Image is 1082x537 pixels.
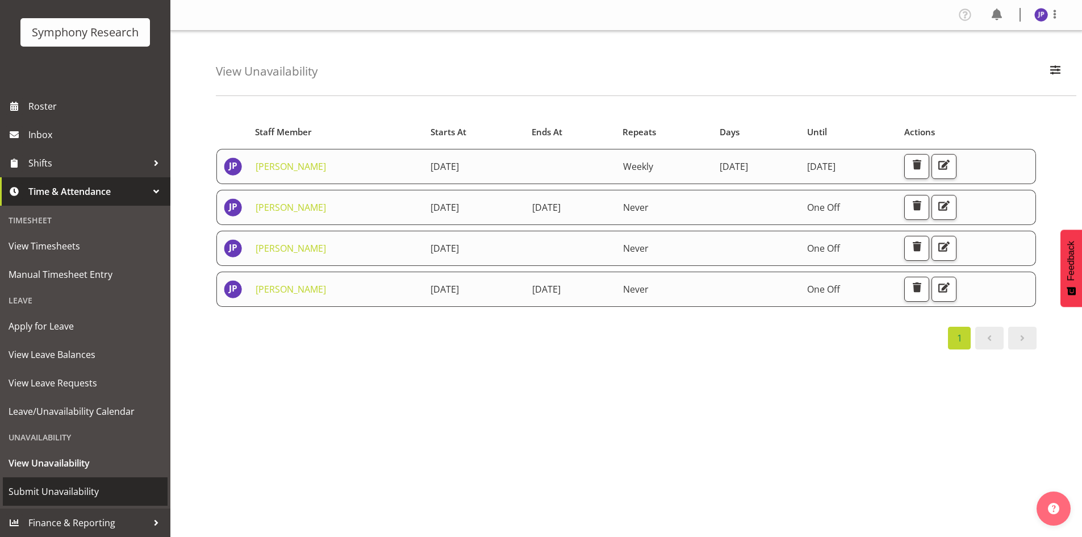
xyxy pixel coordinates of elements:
span: One Off [807,283,840,295]
img: judith-partridge11888.jpg [1034,8,1048,22]
span: Weekly [623,160,653,173]
div: Unavailability [3,426,168,449]
span: Leave/Unavailability Calendar [9,403,162,420]
a: View Leave Balances [3,340,168,369]
button: Edit Unavailability [931,195,956,220]
span: [DATE] [431,283,459,295]
span: Ends At [532,126,562,139]
span: [DATE] [807,160,835,173]
span: Starts At [431,126,466,139]
button: Edit Unavailability [931,154,956,179]
a: View Unavailability [3,449,168,477]
span: Actions [904,126,935,139]
a: Apply for Leave [3,312,168,340]
a: View Timesheets [3,232,168,260]
span: View Leave Balances [9,346,162,363]
img: judith-partridge11888.jpg [224,198,242,217]
button: Filter Employees [1043,59,1067,84]
button: Delete Unavailability [904,236,929,261]
span: One Off [807,201,840,214]
span: Apply for Leave [9,318,162,335]
span: [DATE] [532,283,561,295]
a: View Leave Requests [3,369,168,397]
button: Edit Unavailability [931,236,956,261]
button: Feedback - Show survey [1060,230,1082,307]
img: judith-partridge11888.jpg [224,239,242,257]
a: Leave/Unavailability Calendar [3,397,168,426]
a: [PERSON_NAME] [256,242,326,255]
span: [DATE] [431,242,459,255]
span: Shifts [28,155,148,172]
img: judith-partridge11888.jpg [224,157,242,176]
span: Finance & Reporting [28,514,148,531]
div: Timesheet [3,209,168,232]
span: Inbox [28,126,165,143]
div: Leave [3,289,168,312]
span: Roster [28,98,165,115]
span: View Timesheets [9,238,162,255]
button: Edit Unavailability [931,277,956,302]
div: Symphony Research [32,24,139,41]
span: [DATE] [532,201,561,214]
button: Delete Unavailability [904,195,929,220]
h4: View Unavailability [216,65,318,78]
span: Staff Member [255,126,312,139]
img: judith-partridge11888.jpg [224,280,242,298]
span: Never [623,242,649,255]
button: Delete Unavailability [904,154,929,179]
span: Days [720,126,740,139]
a: [PERSON_NAME] [256,283,326,295]
img: help-xxl-2.png [1048,503,1059,514]
span: Submit Unavailability [9,483,162,500]
span: Feedback [1066,241,1076,281]
a: [PERSON_NAME] [256,160,326,173]
span: Manual Timesheet Entry [9,266,162,283]
a: [PERSON_NAME] [256,201,326,214]
span: Time & Attendance [28,183,148,200]
span: View Leave Requests [9,374,162,392]
a: Submit Unavailability [3,477,168,506]
span: Repeats [623,126,656,139]
span: [DATE] [720,160,748,173]
span: View Unavailability [9,455,162,472]
span: Until [807,126,827,139]
a: Manual Timesheet Entry [3,260,168,289]
span: [DATE] [431,160,459,173]
span: Never [623,283,649,295]
span: Never [623,201,649,214]
button: Delete Unavailability [904,277,929,302]
span: [DATE] [431,201,459,214]
span: One Off [807,242,840,255]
